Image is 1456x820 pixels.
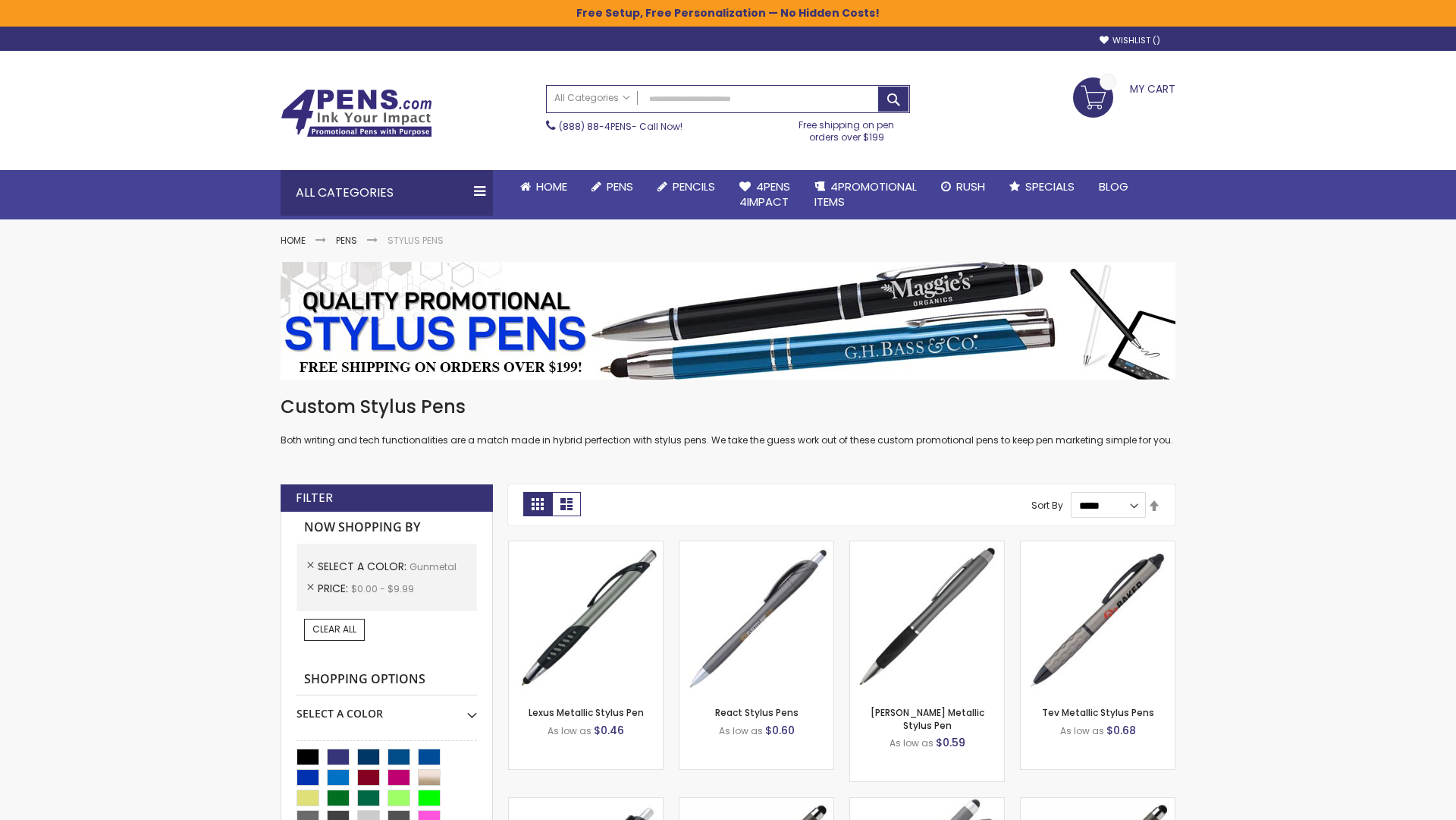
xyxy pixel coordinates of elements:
[281,262,1175,380] img: Stylus Pens
[281,234,306,247] a: Home
[645,170,727,203] a: Pencils
[281,170,493,216] div: All Categories
[554,92,630,104] span: All Categories
[297,512,477,544] strong: Now Shopping by
[1087,170,1141,203] a: Blog
[956,178,985,194] span: Rush
[281,89,432,137] img: 4Pens Custom Pens and Promotional Products
[1031,499,1063,512] label: Sort By
[351,582,414,595] span: $0.00 - $9.99
[814,178,917,210] span: 4PROMOTIONAL ITEMS
[281,395,1175,419] h1: Custom Stylus Pens
[281,395,1175,447] div: Both writing and tech functionalities are a match made in hybrid perfection with stylus pens. We ...
[536,178,567,194] span: Home
[509,797,663,810] a: Souvenir® Anthem Stylus Pen-Gunmetal
[297,664,477,696] strong: Shopping Options
[890,736,934,749] span: As low as
[679,541,833,553] a: React Stylus Pens-Gunmetal
[679,797,833,810] a: Islander Softy Metallic Gel Pen with Stylus-Gunmetal
[765,723,795,738] span: $0.60
[1100,35,1160,46] a: Wishlist
[318,581,351,596] span: Price
[1099,178,1128,194] span: Blog
[559,120,632,133] a: (888) 88-4PENS
[548,724,591,737] span: As low as
[409,560,457,573] span: Gunmetal
[296,490,333,506] strong: Filter
[1042,706,1154,719] a: Tev Metallic Stylus Pens
[304,619,365,640] a: Clear All
[509,541,663,553] a: Lexus Metallic Stylus Pen-Gunmetal
[1021,541,1175,695] img: Tev Metallic Stylus Pens-Gunmetal
[559,120,682,133] span: - Call Now!
[1106,723,1136,738] span: $0.68
[547,86,638,111] a: All Categories
[529,706,644,719] a: Lexus Metallic Stylus Pen
[739,178,790,210] span: 4Pens 4impact
[579,170,645,203] a: Pens
[508,170,579,203] a: Home
[850,541,1004,695] img: Lory Metallic Stylus Pen-Gunmetal
[783,113,911,143] div: Free shipping on pen orders over $199
[850,541,1004,553] a: Lory Metallic Stylus Pen-Gunmetal
[509,541,663,695] img: Lexus Metallic Stylus Pen-Gunmetal
[312,623,356,635] span: Clear All
[1021,797,1175,810] a: Islander Softy Metallic Gel Pen with Stylus - ColorJet Imprint-Gunmetal
[871,706,984,731] a: [PERSON_NAME] Metallic Stylus Pen
[1025,178,1075,194] span: Specials
[336,234,357,247] a: Pens
[523,492,552,516] strong: Grid
[1060,724,1104,737] span: As low as
[715,706,799,719] a: React Stylus Pens
[802,170,929,219] a: 4PROMOTIONALITEMS
[850,797,1004,810] a: Cali Custom Stylus Gel pen-Gunmetal
[719,724,763,737] span: As low as
[727,170,802,219] a: 4Pens4impact
[997,170,1087,203] a: Specials
[679,541,833,695] img: React Stylus Pens-Gunmetal
[1021,541,1175,553] a: Tev Metallic Stylus Pens-Gunmetal
[318,559,409,574] span: Select A Color
[929,170,997,203] a: Rush
[673,178,715,194] span: Pencils
[607,178,633,194] span: Pens
[297,695,477,721] div: Select A Color
[388,234,444,247] strong: Stylus Pens
[936,735,965,750] span: $0.59
[594,723,624,738] span: $0.46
